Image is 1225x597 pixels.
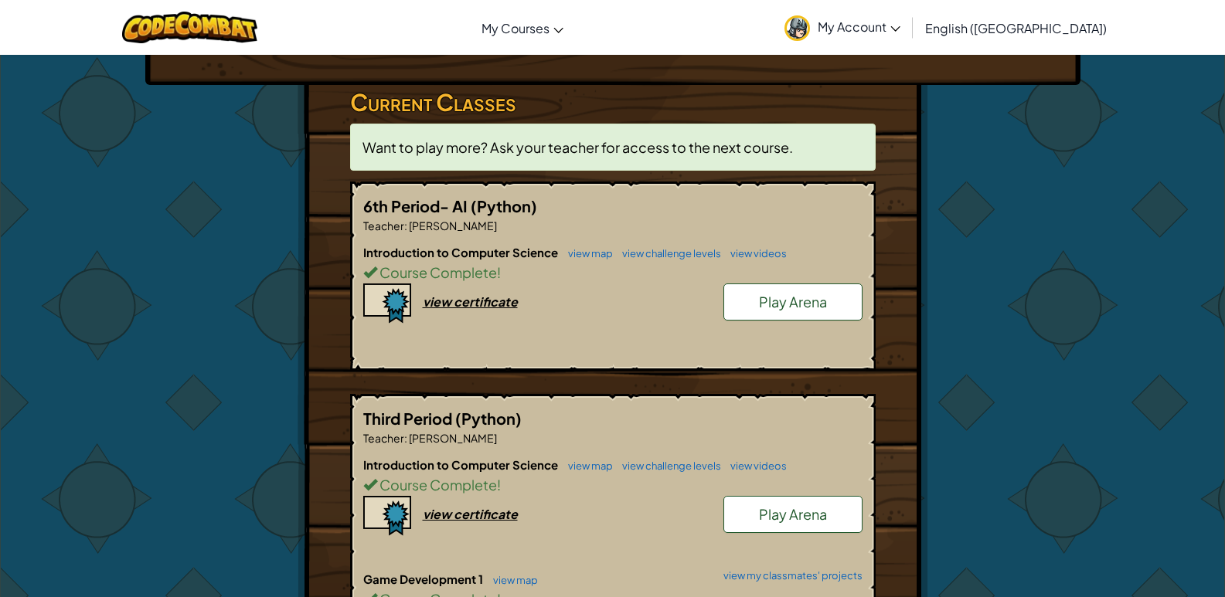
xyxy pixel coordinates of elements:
[363,409,455,428] span: Third Period
[560,460,613,472] a: view map
[363,283,411,324] img: certificate-icon.png
[917,7,1114,49] a: English ([GEOGRAPHIC_DATA])
[423,506,518,522] div: view certificate
[474,7,571,49] a: My Courses
[481,20,550,36] span: My Courses
[925,20,1107,36] span: English ([GEOGRAPHIC_DATA])
[471,196,537,215] span: (Python)
[363,196,471,215] span: 6th Period- AI
[423,293,518,310] div: view certificate
[407,219,497,232] span: [PERSON_NAME]
[377,263,497,281] span: Course Complete
[455,409,522,428] span: (Python)
[363,572,485,586] span: Game Development 1
[363,245,560,259] span: Introduction to Computer Science
[377,476,497,494] span: Course Complete
[759,293,827,310] span: Play Arena
[560,247,613,259] a: view map
[363,457,560,472] span: Introduction to Computer Science
[362,138,793,156] span: Want to play more? Ask your teacher for access to the next course.
[407,431,497,445] span: [PERSON_NAME]
[122,12,257,43] img: CodeCombat logo
[777,3,908,52] a: My Account
[363,431,404,445] span: Teacher
[363,293,518,310] a: view certificate
[404,431,407,445] span: :
[614,460,721,472] a: view challenge levels
[363,506,518,522] a: view certificate
[497,263,501,281] span: !
[614,247,721,259] a: view challenge levels
[759,505,827,523] span: Play Arena
[818,19,900,35] span: My Account
[350,85,876,120] h3: Current Classes
[485,574,538,586] a: view map
[723,247,787,259] a: view videos
[363,496,411,536] img: certificate-icon.png
[404,219,407,232] span: :
[723,460,787,472] a: view videos
[716,571,863,581] a: view my classmates' projects
[363,219,404,232] span: Teacher
[784,15,810,41] img: avatar
[497,476,501,494] span: !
